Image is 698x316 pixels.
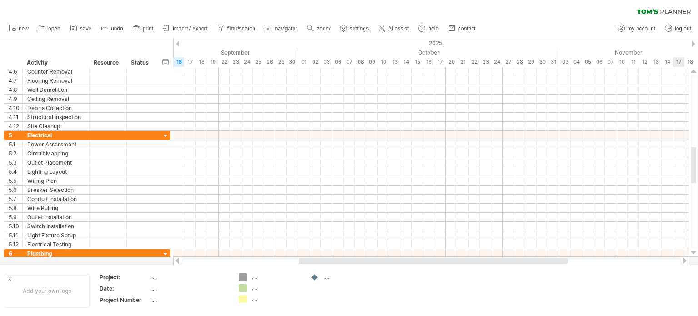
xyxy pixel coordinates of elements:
div: Switch Installation [27,222,85,231]
div: Friday, 17 October 2025 [434,57,446,67]
div: 5.12 [9,240,22,249]
div: Friday, 19 September 2025 [207,57,219,67]
div: Breaker Selection [27,186,85,194]
div: Thursday, 25 September 2025 [253,57,264,67]
div: Site Cleanup [27,122,85,130]
span: AI assist [388,25,409,32]
div: Lighting Layout [27,167,85,176]
div: 4.8 [9,85,22,94]
span: print [143,25,153,32]
div: Wall Demolition [27,85,85,94]
div: Wednesday, 15 October 2025 [412,57,423,67]
span: my account [628,25,655,32]
div: Debris Collection [27,104,85,112]
div: Monday, 20 October 2025 [446,57,457,67]
a: filter/search [215,23,258,35]
div: Monday, 29 September 2025 [275,57,287,67]
div: 5.4 [9,167,22,176]
span: log out [675,25,691,32]
a: my account [615,23,658,35]
div: Thursday, 13 November 2025 [650,57,662,67]
div: Thursday, 6 November 2025 [593,57,605,67]
div: 5.9 [9,213,22,221]
div: Status [131,58,151,67]
div: September 2025 [48,48,298,57]
div: Thursday, 16 October 2025 [423,57,434,67]
div: October 2025 [298,48,559,57]
a: save [68,23,94,35]
a: open [36,23,63,35]
div: Thursday, 23 October 2025 [480,57,491,67]
div: Wednesday, 17 September 2025 [184,57,196,67]
div: 4.7 [9,76,22,85]
div: Outlet Placement [27,158,85,167]
span: open [48,25,60,32]
div: Monday, 6 October 2025 [332,57,344,67]
div: Conduit Installation [27,195,85,203]
div: Ceiling Removal [27,95,85,103]
div: 5.11 [9,231,22,240]
div: Resource [94,58,121,67]
div: Tuesday, 23 September 2025 [230,57,241,67]
div: Tuesday, 7 October 2025 [344,57,355,67]
div: 5.6 [9,186,22,194]
div: 4.11 [9,113,22,121]
a: settings [338,23,371,35]
div: Tuesday, 16 September 2025 [173,57,184,67]
div: Friday, 24 October 2025 [491,57,503,67]
span: zoom [317,25,330,32]
a: import / export [160,23,210,35]
span: settings [350,25,369,32]
a: print [130,23,156,35]
div: 4.12 [9,122,22,130]
a: zoom [304,23,333,35]
div: Friday, 31 October 2025 [548,57,559,67]
div: 5.7 [9,195,22,203]
div: Monday, 10 November 2025 [616,57,628,67]
a: help [416,23,441,35]
div: Date: [100,285,150,292]
div: .... [252,273,301,281]
div: 5.5 [9,176,22,185]
div: 5.1 [9,140,22,149]
div: Wednesday, 1 October 2025 [298,57,309,67]
div: Monday, 22 September 2025 [219,57,230,67]
div: Tuesday, 28 October 2025 [514,57,525,67]
span: undo [111,25,123,32]
div: Flooring Removal [27,76,85,85]
div: Wednesday, 24 September 2025 [241,57,253,67]
span: navigator [275,25,297,32]
div: Monday, 3 November 2025 [559,57,571,67]
a: contact [446,23,479,35]
div: 5.3 [9,158,22,167]
div: Thursday, 2 October 2025 [309,57,321,67]
div: Outlet Installation [27,213,85,221]
div: Structural Inspection [27,113,85,121]
div: Project: [100,273,150,281]
div: Monday, 17 November 2025 [673,57,684,67]
div: 4.9 [9,95,22,103]
div: Wednesday, 22 October 2025 [469,57,480,67]
div: Tuesday, 18 November 2025 [684,57,696,67]
div: Wednesday, 29 October 2025 [525,57,537,67]
div: Thursday, 9 October 2025 [366,57,378,67]
div: Tuesday, 14 October 2025 [400,57,412,67]
div: .... [324,273,373,281]
div: Tuesday, 11 November 2025 [628,57,639,67]
div: 4.10 [9,104,22,112]
div: 5 [9,131,22,140]
a: AI assist [376,23,411,35]
div: Wednesday, 5 November 2025 [582,57,593,67]
div: 4.6 [9,67,22,76]
div: Electrical Testing [27,240,85,249]
div: Friday, 7 November 2025 [605,57,616,67]
span: filter/search [227,25,255,32]
div: 5.2 [9,149,22,158]
div: Friday, 3 October 2025 [321,57,332,67]
div: Wednesday, 12 November 2025 [639,57,650,67]
span: contact [458,25,476,32]
div: Wire Pulling [27,204,85,212]
a: navigator [263,23,300,35]
div: Light Fixture Setup [27,231,85,240]
div: Tuesday, 4 November 2025 [571,57,582,67]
